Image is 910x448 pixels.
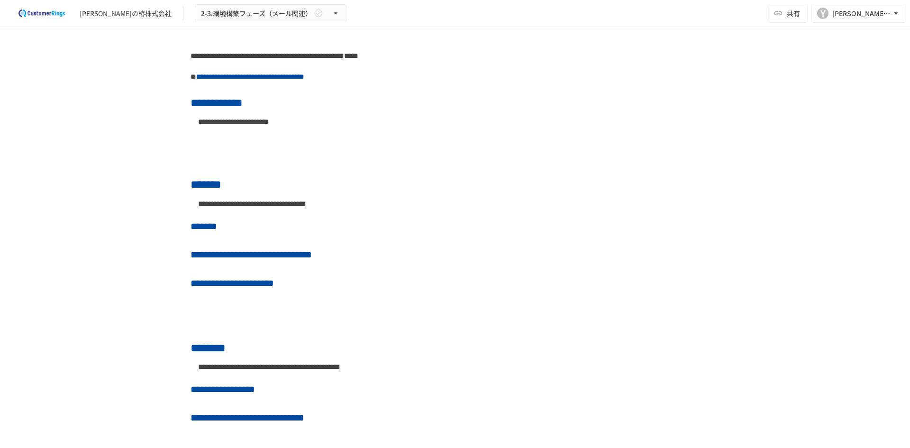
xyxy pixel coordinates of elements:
img: 2eEvPB0nRDFhy0583kMjGN2Zv6C2P7ZKCFl8C3CzR0M [11,6,72,21]
button: 2-3.環境構築フェーズ（メール関連） [195,4,346,23]
div: [PERSON_NAME]の椿株式会社 [80,9,172,18]
div: [PERSON_NAME][EMAIL_ADDRESS][DOMAIN_NAME] [832,8,891,19]
button: 共有 [768,4,808,23]
button: Y[PERSON_NAME][EMAIL_ADDRESS][DOMAIN_NAME] [811,4,906,23]
div: Y [817,8,828,19]
span: 共有 [787,8,800,18]
span: 2-3.環境構築フェーズ（メール関連） [201,8,312,19]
